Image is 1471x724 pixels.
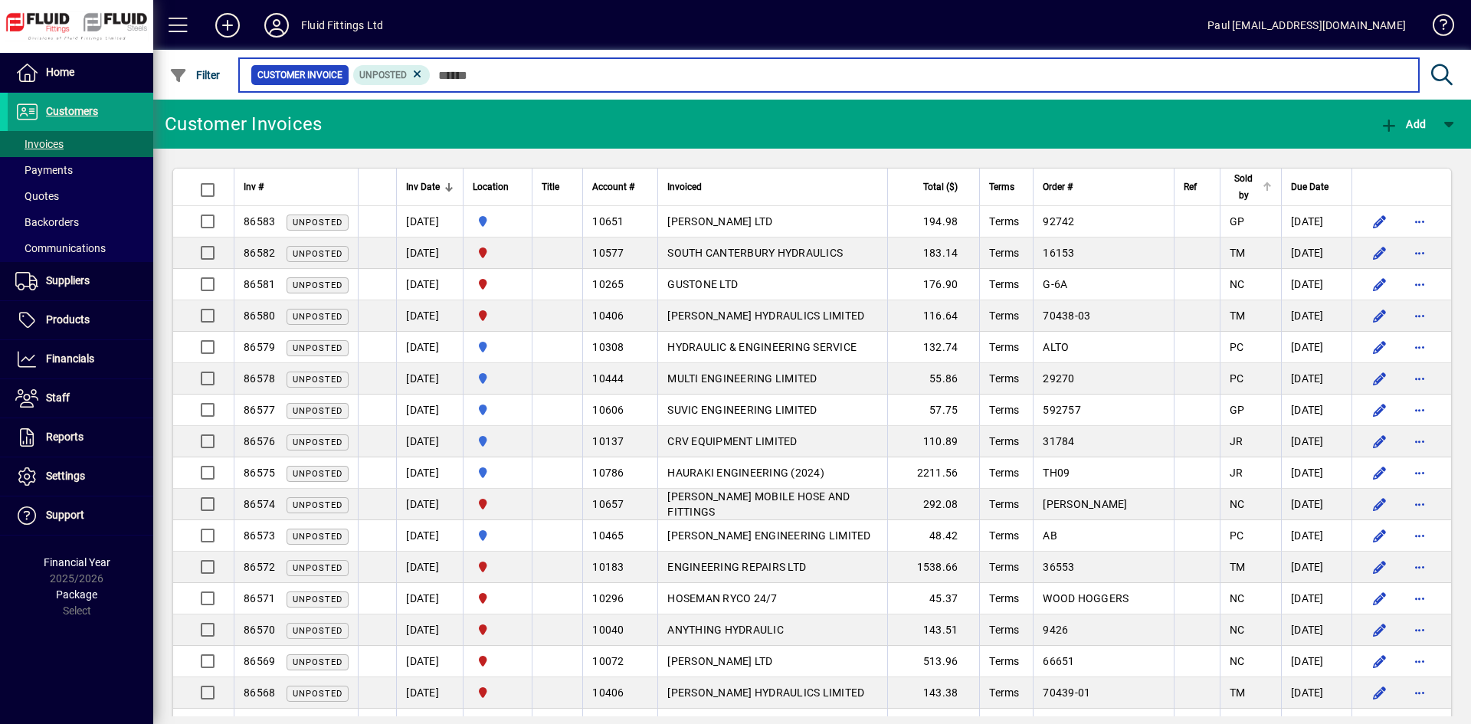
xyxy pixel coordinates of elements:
[989,467,1019,479] span: Terms
[1230,624,1245,636] span: NC
[473,179,509,195] span: Location
[1368,335,1392,359] button: Edit
[1368,398,1392,422] button: Edit
[1281,426,1351,457] td: [DATE]
[396,206,463,238] td: [DATE]
[244,686,275,699] span: 86568
[8,340,153,378] a: Financials
[473,307,523,324] span: FLUID FITTINGS CHRISTCHURCH
[473,653,523,670] span: FLUID FITTINGS CHRISTCHURCH
[1043,435,1074,447] span: 31784
[1043,247,1074,259] span: 16153
[1230,372,1244,385] span: PC
[1376,110,1430,138] button: Add
[667,404,817,416] span: SUVIC ENGINEERING LIMITED
[1368,303,1392,328] button: Edit
[542,179,559,195] span: Title
[1368,555,1392,579] button: Edit
[396,238,463,269] td: [DATE]
[293,689,342,699] span: Unposted
[989,341,1019,353] span: Terms
[592,467,624,479] span: 10786
[989,247,1019,259] span: Terms
[244,404,275,416] span: 86577
[244,341,275,353] span: 86579
[989,404,1019,416] span: Terms
[396,395,463,426] td: [DATE]
[293,500,342,510] span: Unposted
[15,138,64,150] span: Invoices
[1380,118,1426,130] span: Add
[923,179,958,195] span: Total ($)
[1281,457,1351,489] td: [DATE]
[8,54,153,92] a: Home
[244,372,275,385] span: 86578
[1407,492,1432,516] button: More options
[46,313,90,326] span: Products
[244,310,275,322] span: 86580
[1281,238,1351,269] td: [DATE]
[1281,395,1351,426] td: [DATE]
[887,238,979,269] td: 183.14
[1230,529,1244,542] span: PC
[244,467,275,479] span: 86575
[1230,655,1245,667] span: NC
[667,529,870,542] span: [PERSON_NAME] ENGINEERING LIMITED
[1281,646,1351,677] td: [DATE]
[1291,179,1328,195] span: Due Date
[473,433,523,450] span: AUCKLAND
[473,401,523,418] span: AUCKLAND
[396,677,463,709] td: [DATE]
[667,686,864,699] span: [PERSON_NAME] HYDRAULICS LIMITED
[1043,179,1164,195] div: Order #
[989,435,1019,447] span: Terms
[406,179,440,195] span: Inv Date
[293,312,342,322] span: Unposted
[293,218,342,228] span: Unposted
[293,532,342,542] span: Unposted
[8,418,153,457] a: Reports
[667,341,857,353] span: HYDRAULIC & ENGINEERING SERVICE
[1281,206,1351,238] td: [DATE]
[244,592,275,604] span: 86571
[887,457,979,489] td: 2211.56
[592,435,624,447] span: 10137
[1407,335,1432,359] button: More options
[1407,398,1432,422] button: More options
[592,341,624,353] span: 10308
[667,247,843,259] span: SOUTH CANTERBURY HYDRAULICS
[244,561,275,573] span: 86572
[1407,460,1432,485] button: More options
[473,213,523,230] span: AUCKLAND
[592,372,624,385] span: 10444
[1407,523,1432,548] button: More options
[1368,241,1392,265] button: Edit
[897,179,971,195] div: Total ($)
[592,561,624,573] span: 10183
[473,527,523,544] span: AUCKLAND
[1368,618,1392,642] button: Edit
[1230,404,1245,416] span: GP
[1407,429,1432,454] button: More options
[667,372,817,385] span: MULTI ENGINEERING LIMITED
[1407,366,1432,391] button: More options
[1207,13,1406,38] div: Paul [EMAIL_ADDRESS][DOMAIN_NAME]
[8,379,153,418] a: Staff
[8,183,153,209] a: Quotes
[396,332,463,363] td: [DATE]
[1281,552,1351,583] td: [DATE]
[473,244,523,261] span: FLUID FITTINGS CHRISTCHURCH
[1043,467,1070,479] span: TH09
[1281,332,1351,363] td: [DATE]
[252,11,301,39] button: Profile
[887,489,979,520] td: 292.08
[8,209,153,235] a: Backorders
[301,13,383,38] div: Fluid Fittings Ltd
[1230,467,1243,479] span: JR
[667,179,702,195] span: Invoiced
[46,470,85,482] span: Settings
[293,375,342,385] span: Unposted
[244,179,264,195] span: Inv #
[1407,586,1432,611] button: More options
[1368,523,1392,548] button: Edit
